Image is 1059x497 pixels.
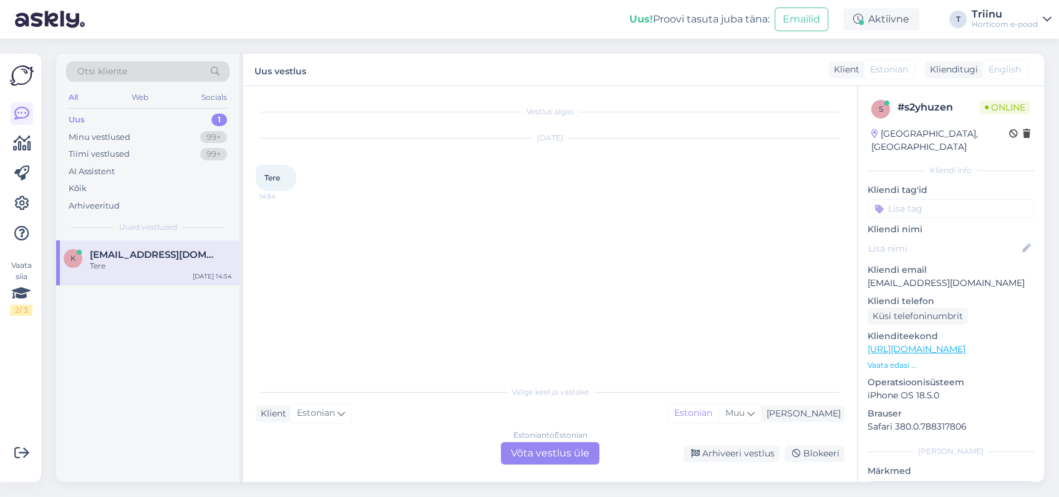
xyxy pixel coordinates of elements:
div: Proovi tasuta juba täna: [629,12,770,27]
span: s [879,104,883,114]
p: Kliendi email [868,263,1034,277]
div: [DATE] 14:54 [193,272,232,281]
div: Tere [90,260,232,272]
input: Lisa nimi [868,242,1020,255]
div: Uus [69,114,85,126]
span: 14:54 [259,192,306,201]
div: Klient [829,63,859,76]
p: Safari 380.0.788317806 [868,420,1034,433]
div: # s2yhuzen [897,100,980,115]
div: 2 / 3 [10,305,32,316]
p: Kliendi nimi [868,223,1034,236]
div: Vestlus algas [256,106,844,117]
div: Minu vestlused [69,131,130,144]
span: Otsi kliente [77,65,127,78]
div: Klienditugi [925,63,978,76]
p: Vaata edasi ... [868,360,1034,371]
div: [DATE] [256,132,844,144]
div: T [949,11,967,28]
div: Aktiivne [843,8,919,31]
span: Online [980,101,1030,114]
p: Kliendi telefon [868,295,1034,308]
div: 99+ [200,131,227,144]
p: Märkmed [868,465,1034,478]
button: Emailid [775,7,828,31]
p: Kliendi tag'id [868,184,1034,197]
span: English [989,63,1021,76]
div: Arhiveeritud [69,200,120,212]
span: Tere [264,173,280,182]
p: [EMAIL_ADDRESS][DOMAIN_NAME] [868,277,1034,290]
img: Askly Logo [10,64,34,87]
p: iPhone OS 18.5.0 [868,389,1034,402]
label: Uus vestlus [254,61,306,78]
span: Estonian [297,406,335,420]
div: Socials [199,89,230,106]
b: Uus! [629,13,653,25]
span: Muu [725,407,745,418]
div: [PERSON_NAME] [762,407,841,420]
div: Triinu [972,9,1038,19]
div: Blokeeri [785,445,844,462]
div: Estonian to Estonian [513,430,588,441]
div: Estonian [668,404,718,423]
div: AI Assistent [69,165,115,178]
div: Arhiveeri vestlus [684,445,780,462]
div: Vaata siia [10,260,32,316]
p: Operatsioonisüsteem [868,376,1034,389]
div: Web [129,89,151,106]
div: Valige keel ja vastake [256,386,844,398]
span: Uued vestlused [119,222,177,233]
div: All [66,89,80,106]
div: Klient [256,407,286,420]
span: kadi.kahro@gmail.com [90,249,220,260]
div: Võta vestlus üle [501,442,599,465]
div: [GEOGRAPHIC_DATA], [GEOGRAPHIC_DATA] [871,127,1009,154]
div: Kõik [69,182,87,195]
a: TriinuHorticom e-pood [972,9,1052,29]
div: Horticom e-pood [972,19,1038,29]
div: Küsi telefoninumbrit [868,308,968,325]
div: Tiimi vestlused [69,148,130,160]
div: [PERSON_NAME] [868,446,1034,457]
p: Klienditeekond [868,330,1034,343]
div: 1 [211,114,227,126]
div: 99+ [200,148,227,160]
input: Lisa tag [868,199,1034,218]
a: [URL][DOMAIN_NAME] [868,343,965,355]
span: Estonian [870,63,908,76]
span: k [70,253,76,263]
div: Kliendi info [868,165,1034,176]
p: Brauser [868,407,1034,420]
